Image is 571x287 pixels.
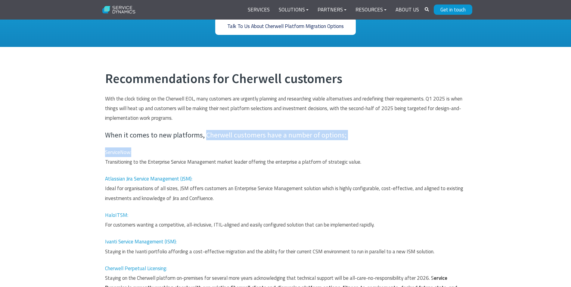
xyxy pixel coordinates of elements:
a: Solutions [274,3,313,17]
span: : [105,148,131,156]
a: Services [243,3,274,17]
p: For customers wanting a competitive, all-inclusive, ITIL-aligned and easily configured solution t... [105,210,466,230]
span: : [105,175,192,183]
span: Ideal for organisations of all sizes, JSM offers customers an Enterprise Service Management solut... [105,184,463,202]
a: Atlassian Jira Service Management (JSM) [105,175,191,183]
a: Ivanti Service Management (ISM) [105,238,176,245]
span: : [105,238,177,245]
span: Staying in the Ivanti portfolio affording a cost-effective migration and the ability for their cu... [105,248,434,255]
span: Cherwell Perpetual Licensing: [105,264,167,272]
a: About Us [391,3,424,17]
a: Partners [313,3,351,17]
a: ServiceNow [105,148,130,156]
span: Transitioning to the Enterprise Service Management market leader offering the enterprise a platfo... [105,158,361,166]
div: Navigation Menu [243,3,424,17]
span: HaloITSM: [105,211,128,219]
span: Recommendations for Cherwell customers [105,70,342,87]
span: With the clock ticking on the Cherwell EOL, many customers are urgently planning and researching ... [105,95,462,122]
span: When it comes to new platforms, Cherwell customers have a number of options; [105,130,346,140]
a: Resources [351,3,391,17]
a: Get in touch [434,5,472,15]
span: Staying on the Cherwell platform on-premises for several more years acknowledging that technical ... [105,274,434,282]
a: Talk To Us About Cherwell Platform Migration Options [215,17,356,35]
img: Service Dynamics Logo - White [99,2,139,18]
